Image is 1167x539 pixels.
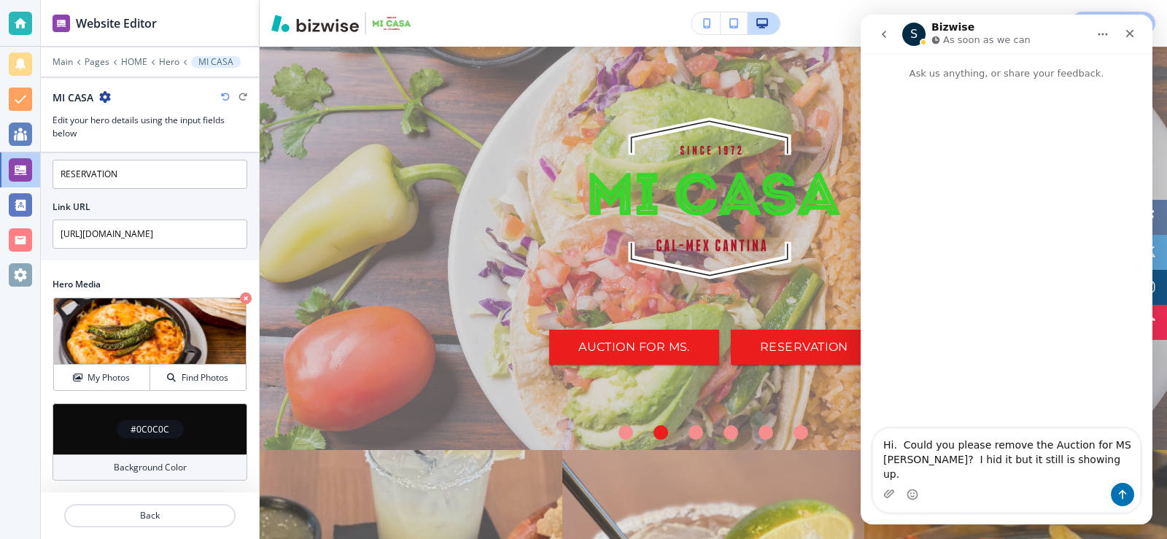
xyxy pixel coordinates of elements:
[587,109,840,292] img: 47a2f231-2423-49c6-bd15-36b015a3e0bb_m.png
[748,415,783,450] li: Go to slide 5
[53,220,247,249] input: Ex. www.google.com
[372,16,411,30] img: Your Logo
[53,403,247,481] button: #0C0C0CBackground Color
[53,297,247,392] div: My PhotosFind Photos
[121,57,147,67] button: HOME
[114,461,187,474] h4: Background Color
[549,330,719,365] a: AUCTION FOR MS.
[861,15,1152,524] iframe: Intercom live chat
[53,15,70,32] img: editor icon
[731,330,877,365] a: RESERVATION
[53,201,90,214] h2: Link URL
[191,56,241,68] button: MI CASA
[53,57,73,67] button: Main
[182,371,228,384] h4: Find Photos
[85,57,109,67] button: Pages
[131,423,169,436] h4: #0C0C0C
[53,278,247,291] h2: Hero Media
[271,15,359,32] img: Bizwise Logo
[53,114,247,140] h3: Edit your hero details using the input fields below
[53,90,93,105] h2: MI CASA
[159,57,179,67] button: Hero
[150,365,246,390] button: Find Photos
[643,415,678,450] li: Go to slide 2
[76,15,157,32] h2: Website Editor
[66,509,234,522] p: Back
[54,365,150,390] button: My Photos
[713,415,748,450] li: Go to slide 4
[64,504,236,527] button: Back
[783,415,818,450] li: Go to slide 6
[88,371,130,384] h4: My Photos
[608,415,643,450] li: Go to slide 1
[678,415,713,450] li: Go to slide 3
[198,57,233,67] p: MI CASA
